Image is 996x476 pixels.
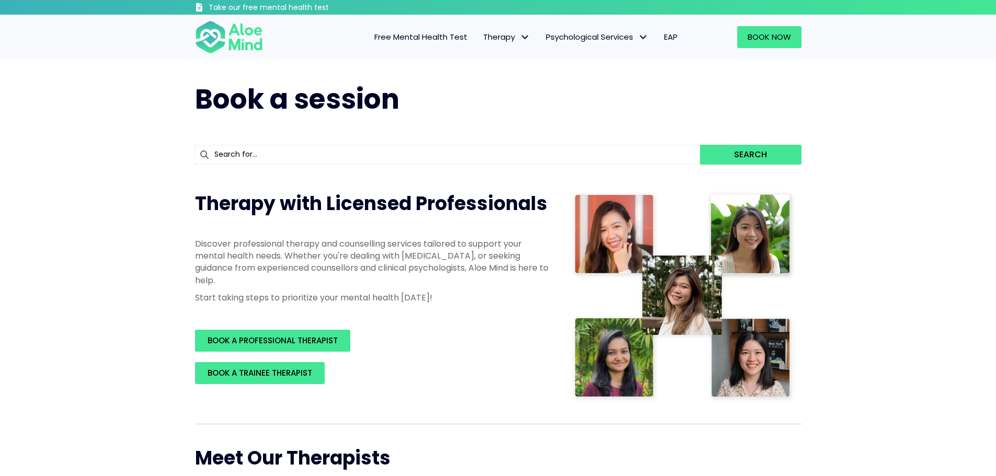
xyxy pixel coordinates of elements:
a: Take our free mental health test [195,3,385,15]
img: Aloe mind Logo [195,20,263,54]
span: EAP [664,31,678,42]
span: Meet Our Therapists [195,445,391,471]
a: EAP [656,26,685,48]
p: Start taking steps to prioritize your mental health [DATE]! [195,292,551,304]
nav: Menu [277,26,685,48]
span: Book a session [195,80,399,118]
button: Search [700,145,801,165]
span: Therapy: submenu [518,30,533,45]
span: BOOK A TRAINEE THERAPIST [208,367,312,378]
span: BOOK A PROFESSIONAL THERAPIST [208,335,338,346]
a: BOOK A PROFESSIONAL THERAPIST [195,330,350,352]
span: Free Mental Health Test [374,31,467,42]
input: Search for... [195,145,701,165]
a: Psychological ServicesPsychological Services: submenu [538,26,656,48]
a: Free Mental Health Test [367,26,475,48]
a: Book Now [737,26,802,48]
span: Book Now [748,31,791,42]
p: Discover professional therapy and counselling services tailored to support your mental health nee... [195,238,551,286]
a: TherapyTherapy: submenu [475,26,538,48]
h3: Take our free mental health test [209,3,385,13]
span: Psychological Services [546,31,648,42]
a: BOOK A TRAINEE THERAPIST [195,362,325,384]
span: Therapy [483,31,530,42]
img: Therapist collage [571,191,795,403]
span: Psychological Services: submenu [636,30,651,45]
span: Therapy with Licensed Professionals [195,190,547,217]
